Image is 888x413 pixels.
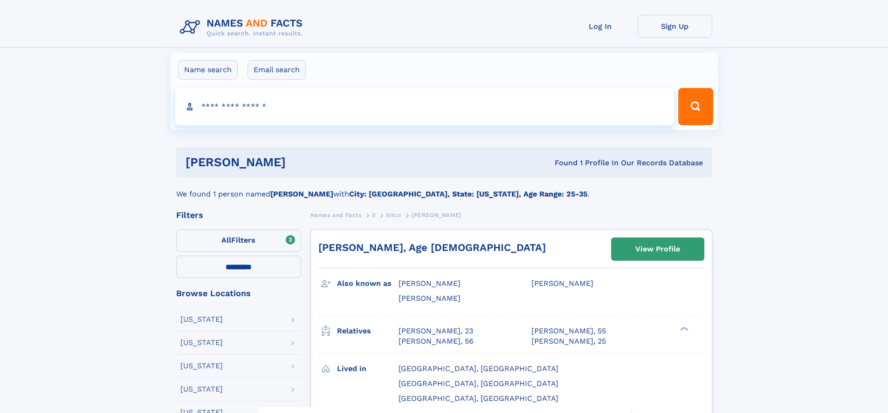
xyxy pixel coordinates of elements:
[638,15,712,38] a: Sign Up
[221,236,231,244] span: All
[399,394,558,403] span: [GEOGRAPHIC_DATA], [GEOGRAPHIC_DATA]
[399,336,474,346] a: [PERSON_NAME], 56
[337,361,399,377] h3: Lived in
[176,15,310,40] img: Logo Names and Facts
[420,158,703,168] div: Found 1 Profile In Our Records Database
[531,279,593,288] span: [PERSON_NAME]
[176,177,712,200] div: We found 1 person named with .
[175,88,675,125] input: search input
[372,209,376,221] a: X
[186,156,420,168] h1: [PERSON_NAME]
[349,190,587,198] b: City: [GEOGRAPHIC_DATA], State: [US_STATE], Age Range: 25-35
[678,325,689,332] div: ❯
[531,336,606,346] a: [PERSON_NAME], 25
[337,323,399,339] h3: Relatives
[310,209,362,221] a: Names and Facts
[399,379,558,388] span: [GEOGRAPHIC_DATA], [GEOGRAPHIC_DATA]
[678,88,713,125] button: Search Button
[337,276,399,291] h3: Also known as
[399,364,558,373] span: [GEOGRAPHIC_DATA], [GEOGRAPHIC_DATA]
[612,238,704,260] a: View Profile
[180,362,223,370] div: [US_STATE]
[563,15,638,38] a: Log In
[386,209,401,221] a: Xitco
[180,339,223,346] div: [US_STATE]
[531,326,606,336] a: [PERSON_NAME], 55
[386,212,401,218] span: Xitco
[180,316,223,323] div: [US_STATE]
[372,212,376,218] span: X
[176,289,301,298] div: Browse Locations
[399,279,461,288] span: [PERSON_NAME]
[178,60,238,80] label: Name search
[176,230,301,252] label: Filters
[635,238,680,260] div: View Profile
[270,190,333,198] b: [PERSON_NAME]
[176,211,301,219] div: Filters
[248,60,306,80] label: Email search
[412,212,461,218] span: [PERSON_NAME]
[180,386,223,393] div: [US_STATE]
[399,294,461,303] span: [PERSON_NAME]
[399,326,473,336] a: [PERSON_NAME], 23
[318,242,546,253] a: [PERSON_NAME], Age [DEMOGRAPHIC_DATA]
